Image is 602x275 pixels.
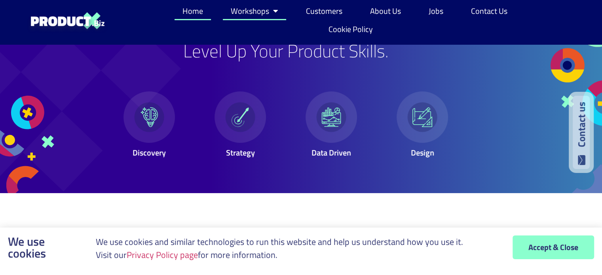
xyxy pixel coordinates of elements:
[311,146,351,159] span: Data Driven
[528,243,578,251] span: Accept & Close
[8,235,46,259] p: We use cookies
[127,248,198,262] a: Privacy Policy page
[183,42,389,60] h2: Level Up Your Product Skills.
[411,146,434,159] span: Design
[133,146,166,159] span: Discovery
[513,235,594,259] a: Accept & Close
[96,235,463,262] p: We use cookies and similar technologies to run this website and help us understand how you use it...
[226,146,255,159] span: Strategy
